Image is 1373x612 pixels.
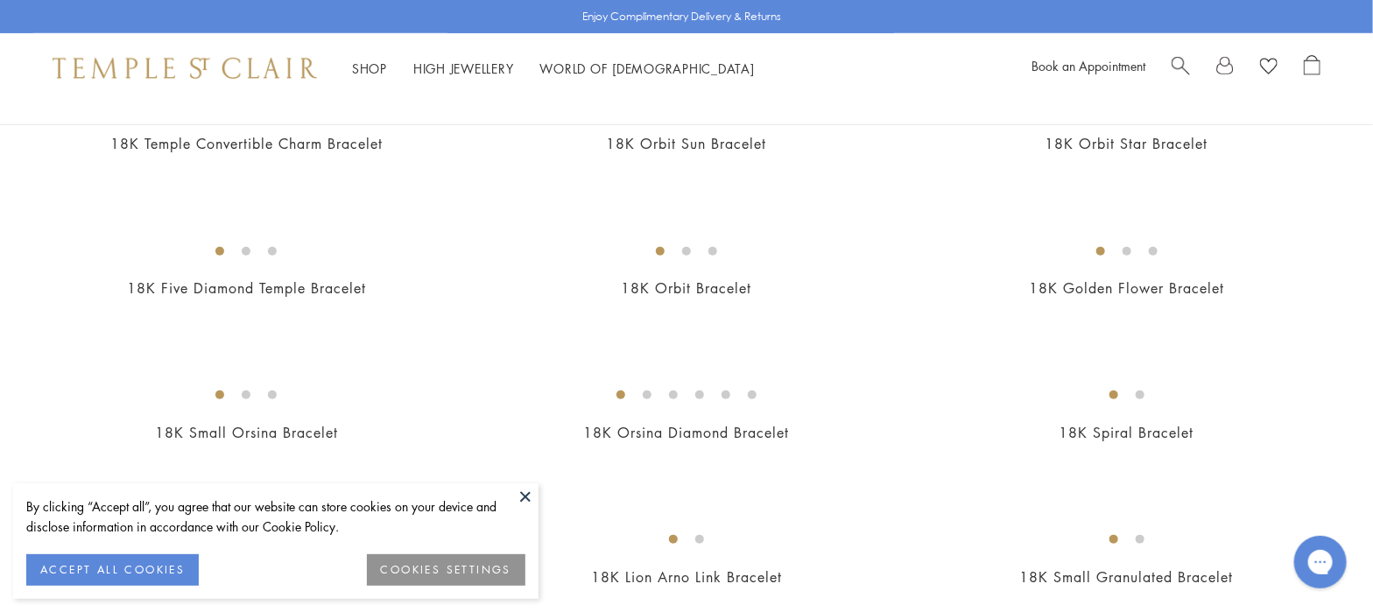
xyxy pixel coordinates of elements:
a: 18K Orbit Bracelet [621,278,751,298]
a: 18K Five Diamond Temple Bracelet [127,278,366,298]
a: Open Shopping Bag [1304,55,1320,81]
img: Temple St. Clair [53,58,317,79]
a: 18K Lion Arno Link Bracelet [591,567,782,587]
a: 18K Small Granulated Bracelet [1020,567,1234,587]
a: Book an Appointment [1032,57,1145,74]
a: 18K Orbit Star Bracelet [1046,134,1208,153]
a: High JewelleryHigh Jewellery [413,60,514,77]
p: Enjoy Complimentary Delivery & Returns [583,8,782,25]
a: 18K Small Orsina Bracelet [155,423,338,442]
iframe: Gorgias live chat messenger [1285,530,1355,594]
a: 18K Orbit Sun Bracelet [606,134,766,153]
button: ACCEPT ALL COOKIES [26,554,199,586]
a: World of [DEMOGRAPHIC_DATA]World of [DEMOGRAPHIC_DATA] [540,60,755,77]
a: 18K Spiral Bracelet [1060,423,1194,442]
a: Search [1172,55,1190,81]
a: ShopShop [352,60,387,77]
div: By clicking “Accept all”, you agree that our website can store cookies on your device and disclos... [26,496,525,537]
a: 18K Orsina Diamond Bracelet [583,423,789,442]
button: COOKIES SETTINGS [367,554,525,586]
nav: Main navigation [352,58,755,80]
a: 18K Golden Flower Bracelet [1029,278,1224,298]
a: View Wishlist [1260,55,1278,81]
a: 18K Temple Convertible Charm Bracelet [110,134,383,153]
